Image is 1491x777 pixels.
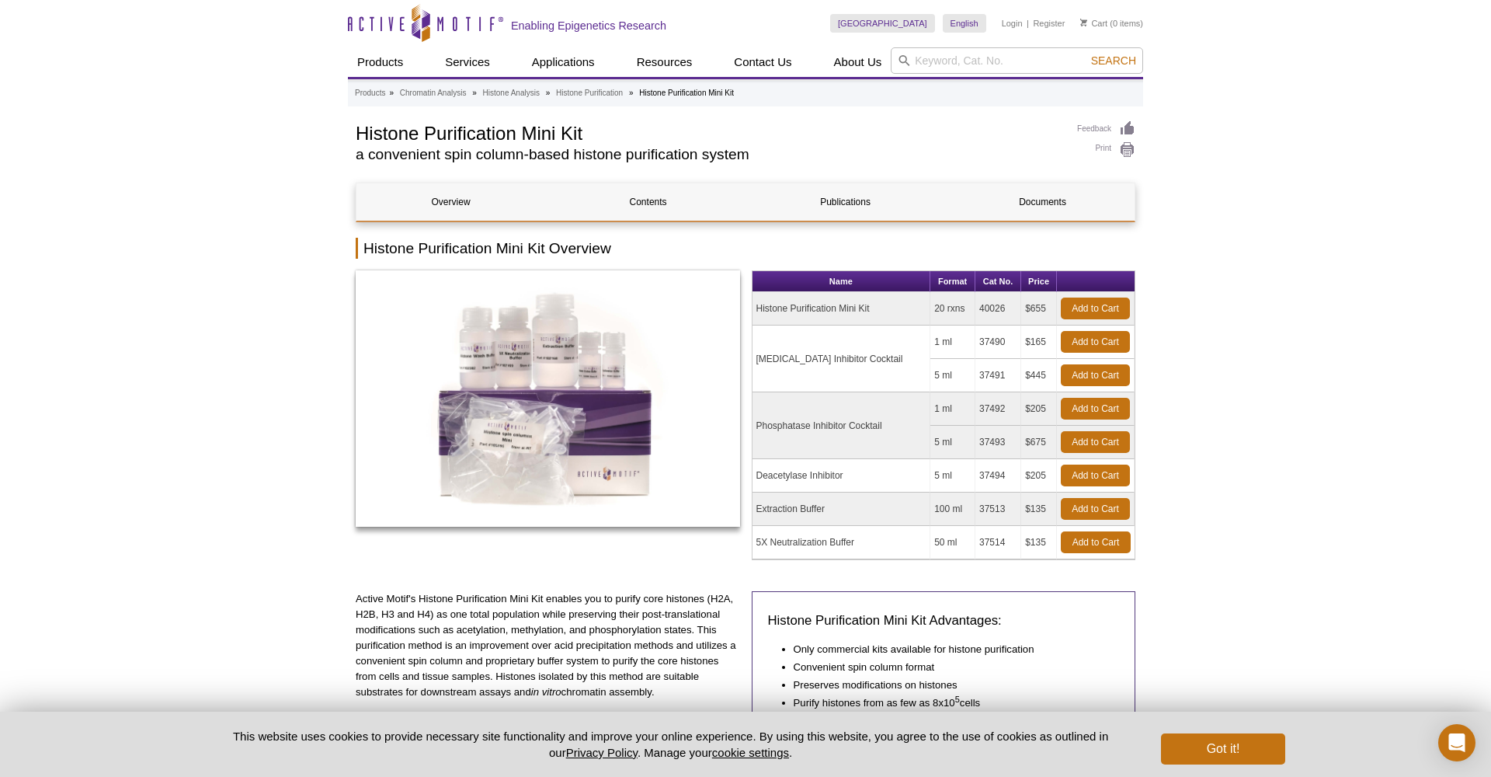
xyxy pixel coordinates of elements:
[356,148,1062,162] h2: a convenient spin column-based histone purification system
[948,183,1137,221] a: Documents
[930,459,975,493] td: 5 ml
[975,459,1021,493] td: 37494
[1021,359,1057,392] td: $445
[930,526,975,559] td: 50 ml
[830,14,935,33] a: [GEOGRAPHIC_DATA]
[511,19,666,33] h2: Enabling Epigenetics Research
[355,86,385,100] a: Products
[627,47,702,77] a: Resources
[975,426,1021,459] td: 37493
[975,526,1021,559] td: 37514
[975,493,1021,526] td: 37513
[639,89,734,97] li: Histone Purification Mini Kit
[1061,431,1130,453] a: Add to Cart
[1080,18,1107,29] a: Cart
[975,271,1021,292] th: Cat No.
[975,392,1021,426] td: 37492
[1061,498,1130,520] a: Add to Cart
[629,89,634,97] li: »
[1161,733,1285,765] button: Got it!
[1021,292,1057,326] td: $655
[400,86,467,100] a: Chromatin Analysis
[1021,271,1057,292] th: Price
[1021,526,1057,559] td: $135
[1080,19,1087,26] img: Your Cart
[1033,18,1065,29] a: Register
[825,47,891,77] a: About Us
[768,611,1120,630] h3: Histone Purification Mini Kit Advantages:
[1077,141,1135,159] a: Print
[955,694,960,703] sup: 5
[356,120,1062,144] h1: Histone Purification Mini Kit
[554,183,742,221] a: Contents
[1002,18,1023,29] a: Login
[1021,326,1057,359] td: $165
[794,660,1104,675] li: Convenient spin column format
[751,183,940,221] a: Publications
[752,459,931,493] td: Deacetylase Inhibitor
[752,326,931,392] td: [MEDICAL_DATA] Inhibitor Cocktail
[752,392,931,459] td: Phosphatase Inhibitor Cocktail
[546,89,551,97] li: »
[975,292,1021,326] td: 40026
[930,392,975,426] td: 1 ml
[794,642,1104,657] li: Only commercial kits available for histone purification
[531,686,561,698] i: in vitro
[356,591,740,700] p: Active Motif's Histone Purification Mini Kit enables you to purify core histones (H2A, H2B, H3 an...
[930,426,975,459] td: 5 ml
[436,47,499,77] a: Services
[556,86,623,100] a: Histone Purification
[356,183,545,221] a: Overview
[1061,398,1130,420] a: Add to Cart
[1021,392,1057,426] td: $205
[1061,531,1131,553] a: Add to Cart
[1021,426,1057,459] td: $675
[389,89,394,97] li: »
[472,89,477,97] li: »
[523,47,604,77] a: Applications
[1061,465,1130,486] a: Add to Cart
[1021,493,1057,526] td: $135
[725,47,801,77] a: Contact Us
[752,292,931,326] td: Histone Purification Mini Kit
[1027,14,1029,33] li: |
[1061,364,1130,386] a: Add to Cart
[794,678,1104,693] li: Preserves modifications on histones
[566,746,638,759] a: Privacy Policy
[975,326,1021,359] td: 37490
[794,695,1104,711] li: Purify histones from as few as 8x10 cells
[1438,724,1475,761] div: Open Intercom Messenger
[930,292,975,326] td: 20 rxns
[483,86,540,100] a: Histone Analysis
[752,493,931,526] td: Extraction Buffer
[891,47,1143,74] input: Keyword, Cat. No.
[975,359,1021,392] td: 37491
[1091,54,1136,67] span: Search
[1086,54,1141,68] button: Search
[1021,459,1057,493] td: $205
[943,14,986,33] a: English
[1061,331,1130,353] a: Add to Cart
[1061,298,1130,319] a: Add to Cart
[930,493,975,526] td: 100 ml
[930,326,975,359] td: 1 ml
[1080,14,1143,33] li: (0 items)
[930,271,975,292] th: Format
[206,728,1135,761] p: This website uses cookies to provide necessary site functionality and improve your online experie...
[930,359,975,392] td: 5 ml
[356,238,1135,259] h2: Histone Purification Mini Kit Overview
[752,271,931,292] th: Name
[712,746,789,759] button: cookie settings
[356,270,740,527] img: Histone Purification Mini Kit
[752,526,931,559] td: 5X Neutralization Buffer
[1077,120,1135,138] a: Feedback
[348,47,412,77] a: Products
